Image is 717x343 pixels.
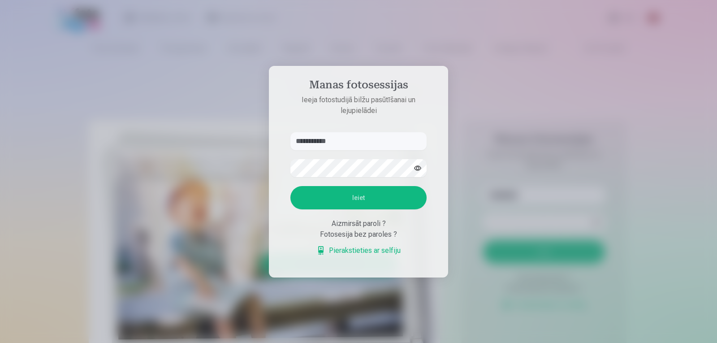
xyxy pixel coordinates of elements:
a: Pierakstieties ar selfiju [316,245,401,256]
div: Aizmirsāt paroli ? [290,218,427,229]
h4: Manas fotosessijas [281,78,436,95]
div: Fotosesija bez paroles ? [290,229,427,240]
p: Ieeja fotostudijā bilžu pasūtīšanai un lejupielādei [281,95,436,116]
button: Ieiet [290,186,427,209]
